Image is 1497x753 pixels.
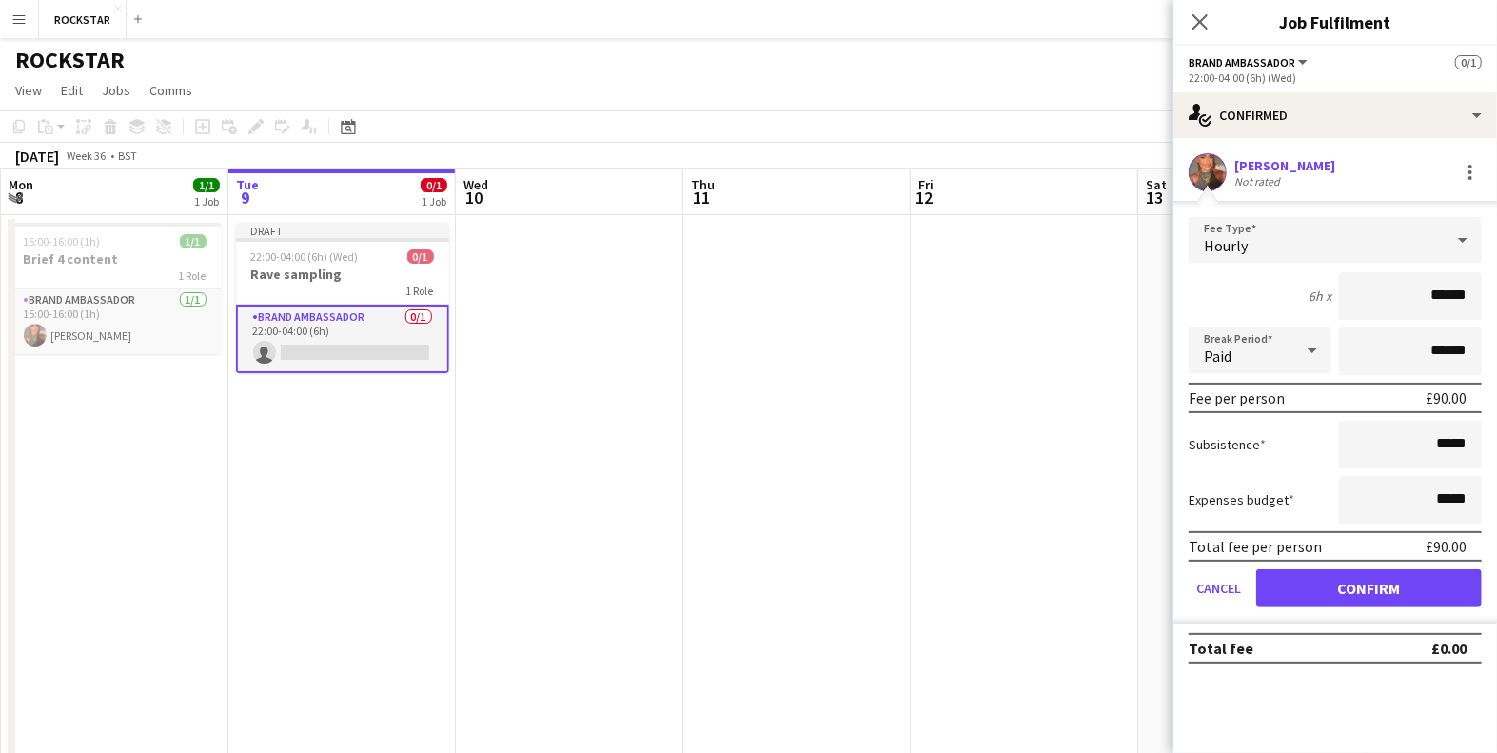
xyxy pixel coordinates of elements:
[9,223,222,354] app-job-card: 15:00-16:00 (1h)1/1Brief 4 content1 RoleBrand Ambassador1/115:00-16:00 (1h)[PERSON_NAME]
[8,78,49,103] a: View
[691,176,715,193] span: Thu
[236,266,449,283] h3: Rave sampling
[1189,569,1249,607] button: Cancel
[1431,639,1467,658] div: £0.00
[918,176,934,193] span: Fri
[251,249,359,264] span: 22:00-04:00 (6h) (Wed)
[94,78,138,103] a: Jobs
[463,176,488,193] span: Wed
[1309,287,1331,305] div: 6h x
[916,187,934,208] span: 12
[142,78,200,103] a: Comms
[1189,388,1285,407] div: Fee per person
[6,187,33,208] span: 8
[180,234,207,248] span: 1/1
[15,46,125,74] h1: ROCKSTAR
[24,234,101,248] span: 15:00-16:00 (1h)
[9,289,222,354] app-card-role: Brand Ambassador1/115:00-16:00 (1h)[PERSON_NAME]
[9,250,222,268] h3: Brief 4 content
[461,187,488,208] span: 10
[193,178,220,192] span: 1/1
[1173,10,1497,34] h3: Job Fulfilment
[1146,176,1167,193] span: Sat
[1426,537,1467,556] div: £90.00
[1234,174,1284,188] div: Not rated
[1189,537,1322,556] div: Total fee per person
[179,268,207,283] span: 1 Role
[407,249,434,264] span: 0/1
[1189,491,1294,508] label: Expenses budget
[1189,639,1253,658] div: Total fee
[1189,436,1266,453] label: Subsistence
[63,149,110,163] span: Week 36
[53,78,90,103] a: Edit
[688,187,715,208] span: 11
[102,82,130,99] span: Jobs
[1455,55,1482,69] span: 0/1
[61,82,83,99] span: Edit
[1173,92,1497,138] div: Confirmed
[1204,347,1231,366] span: Paid
[1143,187,1167,208] span: 13
[236,305,449,373] app-card-role: Brand Ambassador0/122:00-04:00 (6h)
[194,194,219,208] div: 1 Job
[1189,55,1295,69] span: Brand Ambassador
[39,1,127,38] button: ROCKSTAR
[236,223,449,238] div: Draft
[422,194,446,208] div: 1 Job
[233,187,259,208] span: 9
[149,82,192,99] span: Comms
[236,223,449,373] app-job-card: Draft22:00-04:00 (6h) (Wed)0/1Rave sampling1 RoleBrand Ambassador0/122:00-04:00 (6h)
[15,82,42,99] span: View
[1256,569,1482,607] button: Confirm
[421,178,447,192] span: 0/1
[406,284,434,298] span: 1 Role
[1189,55,1310,69] button: Brand Ambassador
[118,149,137,163] div: BST
[1189,70,1482,85] div: 22:00-04:00 (6h) (Wed)
[1204,236,1248,255] span: Hourly
[236,176,259,193] span: Tue
[15,147,59,166] div: [DATE]
[1426,388,1467,407] div: £90.00
[1234,157,1335,174] div: [PERSON_NAME]
[9,176,33,193] span: Mon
